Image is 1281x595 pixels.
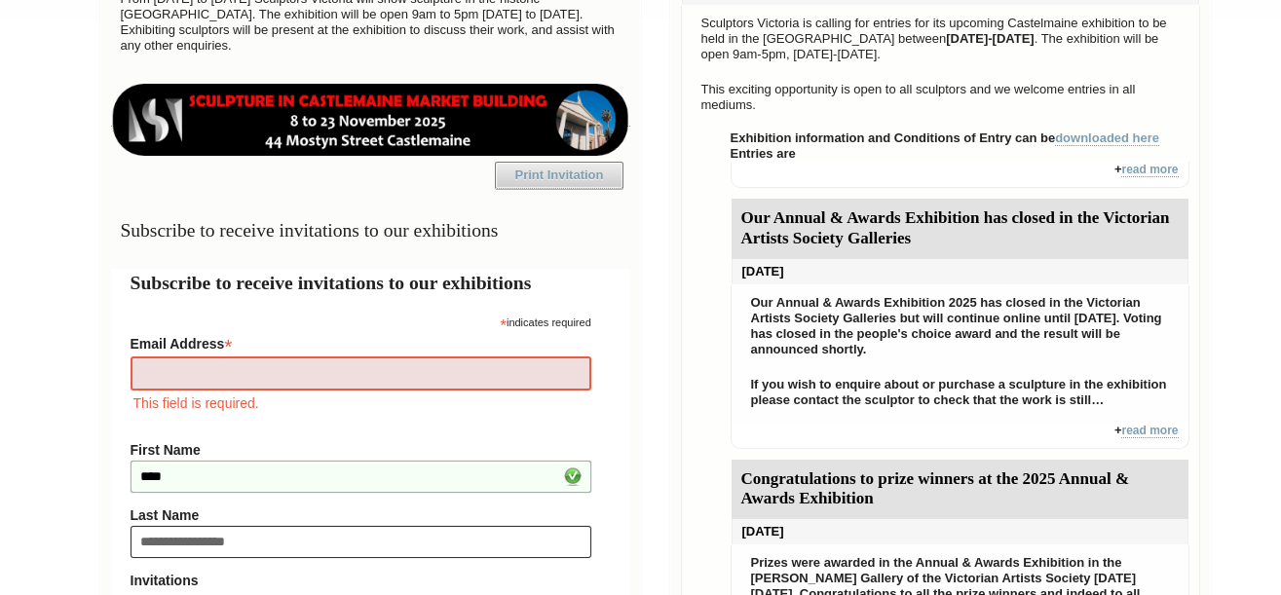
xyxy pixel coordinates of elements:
[111,211,630,249] h3: Subscribe to receive invitations to our exhibitions
[131,573,591,588] strong: Invitations
[1121,424,1178,438] a: read more
[131,507,591,523] label: Last Name
[731,423,1189,449] div: +
[131,442,591,458] label: First Name
[946,31,1035,46] strong: [DATE]-[DATE]
[692,77,1189,118] p: This exciting opportunity is open to all sculptors and we welcome entries in all mediums.
[692,11,1189,67] p: Sculptors Victoria is calling for entries for its upcoming Castelmaine exhibition to be held in t...
[741,290,1179,362] p: Our Annual & Awards Exhibition 2025 has closed in the Victorian Artists Society Galleries but wil...
[495,162,623,189] a: Print Invitation
[732,199,1188,259] div: Our Annual & Awards Exhibition has closed in the Victorian Artists Society Galleries
[131,312,591,330] div: indicates required
[732,259,1188,284] div: [DATE]
[1055,130,1159,146] a: downloaded here
[1121,163,1178,177] a: read more
[131,269,611,297] h2: Subscribe to receive invitations to our exhibitions
[131,330,591,353] label: Email Address
[741,372,1179,413] p: If you wish to enquire about or purchase a sculpture in the exhibition please contact the sculpto...
[131,392,591,414] div: This field is required.
[731,130,1160,146] strong: Exhibition information and Conditions of Entry can be
[111,84,630,156] img: castlemaine-ldrbd25v2.png
[732,460,1188,520] div: Congratulations to prize winners at the 2025 Annual & Awards Exhibition
[732,519,1188,544] div: [DATE]
[731,162,1189,188] div: +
